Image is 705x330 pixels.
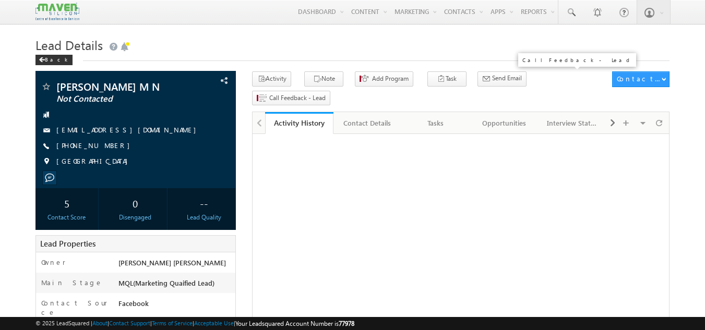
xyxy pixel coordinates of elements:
span: [PHONE_NUMBER] [56,141,135,151]
a: Terms of Service [152,320,193,326]
button: Contact Actions [612,71,670,87]
div: Opportunities [479,117,529,129]
div: Contact Details [342,117,392,129]
span: [GEOGRAPHIC_DATA] [56,156,133,167]
div: MQL(Marketing Quaified Lead) [116,278,236,292]
span: Lead Details [35,36,103,53]
a: Interview Status [539,112,607,134]
button: Call Feedback - Lead [252,91,330,106]
button: Add Program [355,71,413,87]
div: -- [175,193,233,213]
div: Tasks [410,117,461,129]
button: Activity [252,71,291,87]
label: Owner [41,258,66,267]
div: Contact Actions [617,74,661,83]
a: Opportunities [470,112,539,134]
span: Call Feedback - Lead [269,93,326,103]
a: [EMAIL_ADDRESS][DOMAIN_NAME] [56,125,201,134]
a: Contact Support [109,320,150,326]
a: Back [35,54,78,63]
span: Send Email [492,74,522,83]
a: About [92,320,107,326]
span: [PERSON_NAME] [PERSON_NAME] [118,258,226,267]
a: Activity History [265,112,333,134]
button: Note [304,71,343,87]
div: Lead Quality [175,213,233,222]
div: Interview Status [547,117,598,129]
label: Contact Source [41,298,109,317]
span: [PERSON_NAME] M N [56,81,180,92]
span: Lead Properties [40,238,95,249]
a: Acceptable Use [194,320,234,326]
a: Tasks [402,112,470,134]
span: Add Program [372,74,409,83]
span: Not Contacted [56,94,180,104]
div: Back [35,55,73,65]
label: Main Stage [41,278,103,287]
a: Contact Details [333,112,402,134]
div: 0 [106,193,164,213]
div: Contact Score [38,213,96,222]
img: Custom Logo [35,3,79,21]
span: Your Leadsquared Account Number is [235,320,354,327]
div: 5 [38,193,96,213]
div: Disengaged [106,213,164,222]
div: Facebook [116,298,236,313]
p: Call Feedback - Lead [522,56,632,64]
span: 77978 [339,320,354,327]
button: Send Email [477,71,527,87]
div: Activity History [273,118,326,128]
button: Task [427,71,467,87]
span: © 2025 LeadSquared | | | | | [35,319,354,328]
